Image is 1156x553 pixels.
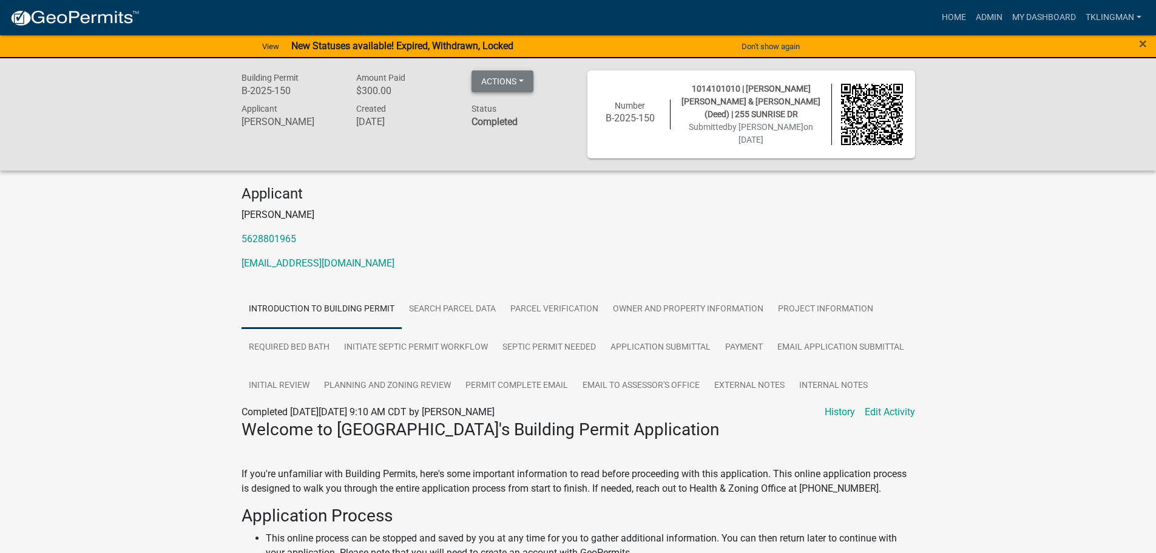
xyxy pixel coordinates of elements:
[356,104,386,114] span: Created
[242,506,915,526] h3: Application Process
[356,73,405,83] span: Amount Paid
[242,185,915,203] h4: Applicant
[242,257,394,269] a: [EMAIL_ADDRESS][DOMAIN_NAME]
[865,405,915,419] a: Edit Activity
[337,328,495,367] a: Initiate Septic Permit Workflow
[242,467,915,496] p: If you're unfamiliar with Building Permits, here's some important information to read before proc...
[689,122,813,144] span: Submitted on [DATE]
[1139,36,1147,51] button: Close
[291,40,513,52] strong: New Statuses available! Expired, Withdrawn, Locked
[242,406,495,418] span: Completed [DATE][DATE] 9:10 AM CDT by [PERSON_NAME]
[1007,6,1081,29] a: My Dashboard
[472,104,496,114] span: Status
[615,101,645,110] span: Number
[402,290,503,329] a: Search Parcel Data
[356,85,453,97] h6: $300.00
[971,6,1007,29] a: Admin
[242,419,915,440] h3: Welcome to [GEOGRAPHIC_DATA]'s Building Permit Application
[792,367,875,405] a: Internal Notes
[458,367,575,405] a: Permit Complete Email
[242,208,915,222] p: [PERSON_NAME]
[242,290,402,329] a: Introduction to Building Permit
[242,367,317,405] a: Initial Review
[603,328,718,367] a: Application Submittal
[825,405,855,419] a: History
[606,290,771,329] a: Owner and Property Information
[257,36,284,56] a: View
[771,290,881,329] a: Project Information
[242,233,296,245] a: 5628801965
[1081,6,1146,29] a: tklingman
[600,112,661,124] h6: B-2025-150
[728,122,803,132] span: by [PERSON_NAME]
[242,104,277,114] span: Applicant
[495,328,603,367] a: Septic Permit Needed
[770,328,911,367] a: Email Application Submittal
[1139,35,1147,52] span: ×
[242,73,299,83] span: Building Permit
[242,85,339,97] h6: B-2025-150
[737,36,805,56] button: Don't show again
[937,6,971,29] a: Home
[472,116,518,127] strong: Completed
[242,116,339,127] h6: [PERSON_NAME]
[681,84,820,119] span: 1014101010 | [PERSON_NAME] [PERSON_NAME] & [PERSON_NAME] (Deed) | 255 SUNRISE DR
[472,70,533,92] button: Actions
[575,367,707,405] a: Email to Assessor's Office
[718,328,770,367] a: Payment
[242,328,337,367] a: Required Bed Bath
[503,290,606,329] a: Parcel Verification
[707,367,792,405] a: External Notes
[841,84,903,146] img: QR code
[317,367,458,405] a: Planning and Zoning Review
[356,116,453,127] h6: [DATE]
